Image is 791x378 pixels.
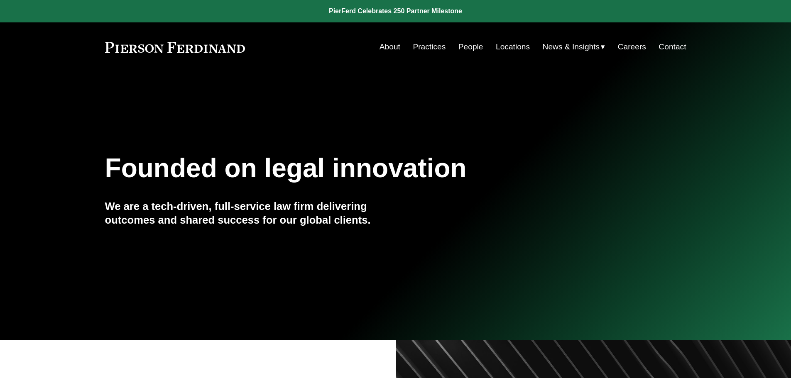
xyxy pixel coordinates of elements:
a: Contact [659,39,686,55]
a: Careers [618,39,646,55]
a: Locations [496,39,530,55]
a: Practices [413,39,446,55]
span: News & Insights [543,40,600,54]
a: People [458,39,483,55]
a: folder dropdown [543,39,605,55]
a: About [380,39,400,55]
h1: Founded on legal innovation [105,153,590,183]
h4: We are a tech-driven, full-service law firm delivering outcomes and shared success for our global... [105,200,396,227]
